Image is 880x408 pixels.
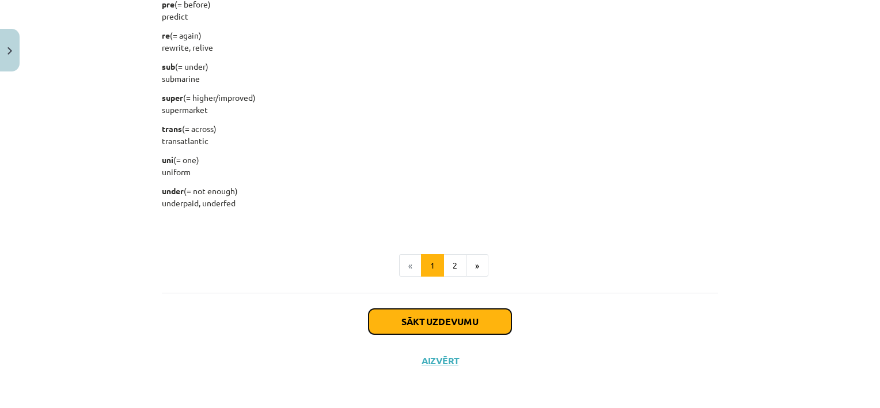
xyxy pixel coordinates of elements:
[162,254,718,277] nav: Page navigation example
[162,92,718,116] p: (= higher/improved) supermarket
[162,123,718,147] p: (= across) transatlantic
[162,61,718,85] p: (= under) submarine
[7,47,12,55] img: icon-close-lesson-0947bae3869378f0d4975bcd49f059093ad1ed9edebbc8119c70593378902aed.svg
[443,254,466,277] button: 2
[162,92,183,103] b: super
[421,254,444,277] button: 1
[162,154,718,178] p: (= one) uniform
[162,61,175,71] b: sub
[162,123,182,134] b: trans
[162,154,173,165] b: uni
[162,29,718,54] p: (= again) rewrite, relive
[466,254,488,277] button: »
[418,355,462,367] button: Aizvērt
[162,185,718,209] p: (= not enough) underpaid, underfed
[162,30,170,40] b: re
[162,186,184,196] b: under
[369,309,511,334] button: Sākt uzdevumu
